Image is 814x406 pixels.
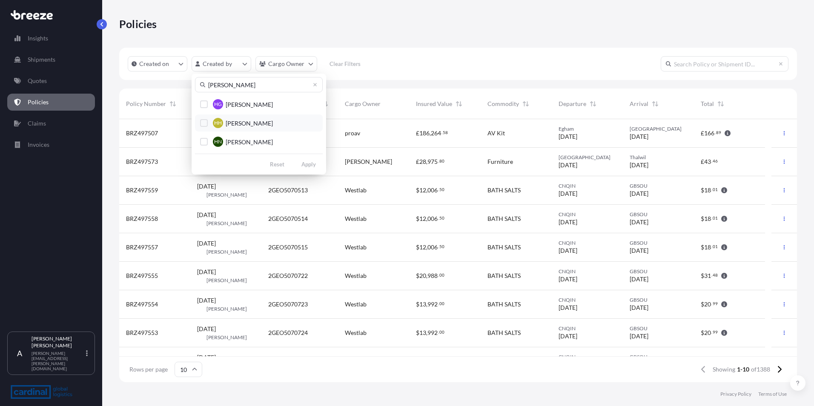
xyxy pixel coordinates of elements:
[263,157,291,171] button: Reset
[226,138,273,146] span: [PERSON_NAME]
[214,137,222,146] span: HN
[214,119,222,127] span: HH
[214,100,222,109] span: HG
[195,133,323,150] button: HN[PERSON_NAME]
[192,74,326,174] div: createdBy Filter options
[195,77,323,92] input: Search team member
[195,96,323,113] button: HG[PERSON_NAME]
[226,119,273,128] span: [PERSON_NAME]
[270,160,284,169] p: Reset
[226,100,273,109] span: [PERSON_NAME]
[195,96,323,150] div: Select Option
[301,160,316,169] p: Apply
[195,114,323,132] button: HH[PERSON_NAME]
[295,157,323,171] button: Apply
